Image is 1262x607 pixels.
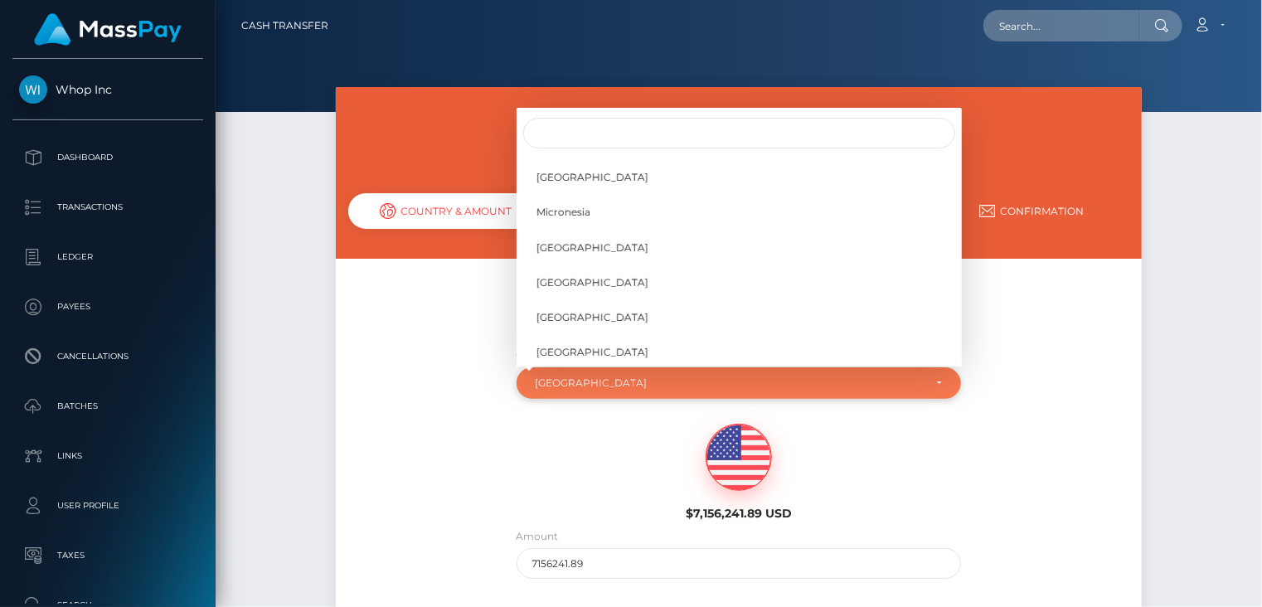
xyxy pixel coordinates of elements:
h3: Initiate Transfer [348,108,1129,140]
span: [GEOGRAPHIC_DATA] [536,240,648,255]
p: Cancellations [19,344,197,369]
a: Links [12,435,203,477]
p: Taxes [19,543,197,568]
span: [GEOGRAPHIC_DATA] [536,345,648,360]
h5: Where would you like to send money to? [348,296,1129,322]
button: Norway [517,367,962,399]
p: Batches [19,394,197,419]
a: Cancellations [12,336,203,377]
div: Country & Amount [348,193,544,229]
p: User Profile [19,493,197,518]
a: Cash Transfer [241,8,328,43]
a: Transactions [12,187,203,228]
img: MassPay Logo [34,13,182,46]
h3: Follow the next steps to initiate a transfer [348,150,1129,170]
div: [GEOGRAPHIC_DATA] [536,376,924,390]
a: Confirmation [934,197,1129,226]
p: Dashboard [19,145,197,170]
a: Batches [12,386,203,427]
a: User Profile [12,485,203,527]
img: Whop Inc [19,75,47,104]
span: Whop Inc [12,82,203,97]
span: [GEOGRAPHIC_DATA] [536,170,648,185]
span: [GEOGRAPHIC_DATA] [536,310,648,325]
input: Amount to send in USD (Maximum: 7156241.89) [517,548,962,579]
span: [GEOGRAPHIC_DATA] [536,275,648,290]
label: Amount [517,529,559,544]
a: Payees [12,286,203,328]
span: Micronesia [536,205,590,220]
p: Links [19,444,197,469]
p: Ledger [19,245,197,270]
input: Search [523,118,955,148]
a: Dashboard [12,137,203,178]
input: Search... [983,10,1139,41]
a: Ledger [12,236,203,278]
h6: $7,156,241.89 USD [639,507,838,521]
img: USD.png [706,425,771,491]
p: Payees [19,294,197,319]
a: Taxes [12,535,203,576]
p: Transactions [19,195,197,220]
